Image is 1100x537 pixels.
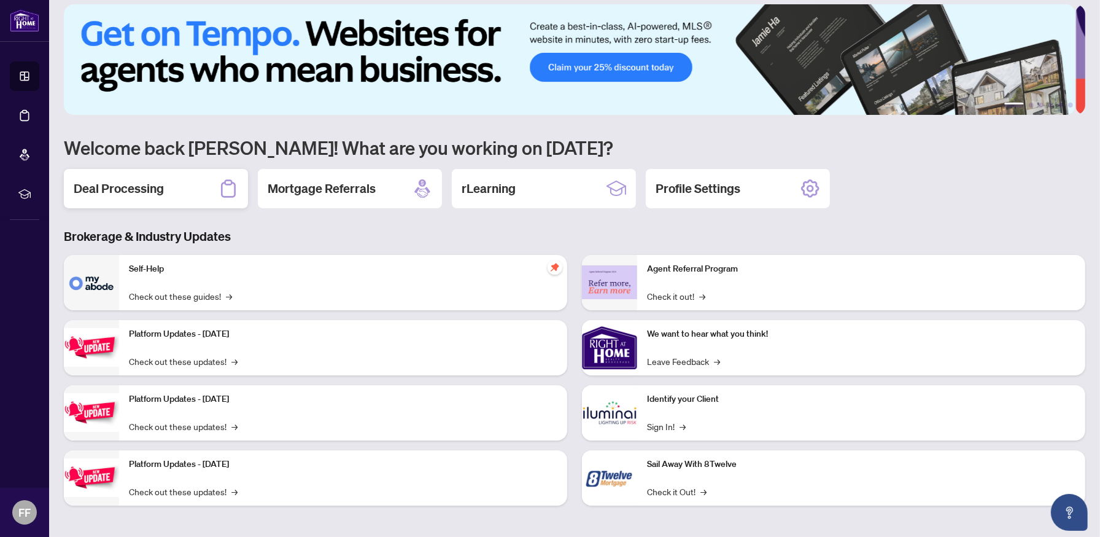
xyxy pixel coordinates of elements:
[268,180,376,197] h2: Mortgage Referrals
[129,458,557,471] p: Platform Updates - [DATE]
[64,228,1085,245] h3: Brokerage & Industry Updates
[647,485,707,498] a: Check it Out!→
[64,136,1085,159] h1: Welcome back [PERSON_NAME]! What are you working on [DATE]?
[1004,103,1024,108] button: 1
[582,385,637,441] img: Identify your Client
[231,485,238,498] span: →
[647,458,1075,471] p: Sail Away With 8Twelve
[129,420,238,433] a: Check out these updates!→
[700,485,707,498] span: →
[18,504,31,521] span: FF
[647,393,1075,406] p: Identify your Client
[714,355,720,368] span: →
[10,9,39,32] img: logo
[647,289,705,303] a: Check it out!→
[1068,103,1073,108] button: 6
[582,320,637,375] img: We want to hear what you think!
[64,255,119,310] img: Self-Help
[582,450,637,506] img: Sail Away With 8Twelve
[129,262,557,276] p: Self-Help
[64,4,1075,115] img: Slide 0
[1039,103,1044,108] button: 3
[129,393,557,406] p: Platform Updates - [DATE]
[699,289,705,303] span: →
[231,355,238,368] span: →
[64,393,119,432] img: Platform Updates - July 8, 2025
[462,180,516,197] h2: rLearning
[129,485,238,498] a: Check out these updates!→
[226,289,232,303] span: →
[582,265,637,299] img: Agent Referral Program
[64,328,119,367] img: Platform Updates - July 21, 2025
[647,420,686,433] a: Sign In!→
[647,355,720,368] a: Leave Feedback→
[129,289,232,303] a: Check out these guides!→
[129,355,238,368] a: Check out these updates!→
[680,420,686,433] span: →
[1048,103,1053,108] button: 4
[647,262,1075,276] p: Agent Referral Program
[647,327,1075,341] p: We want to hear what you think!
[548,260,562,275] span: pushpin
[231,420,238,433] span: →
[656,180,740,197] h2: Profile Settings
[1051,494,1088,531] button: Open asap
[64,458,119,497] img: Platform Updates - June 23, 2025
[1058,103,1063,108] button: 5
[129,327,557,341] p: Platform Updates - [DATE]
[1029,103,1034,108] button: 2
[74,180,164,197] h2: Deal Processing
